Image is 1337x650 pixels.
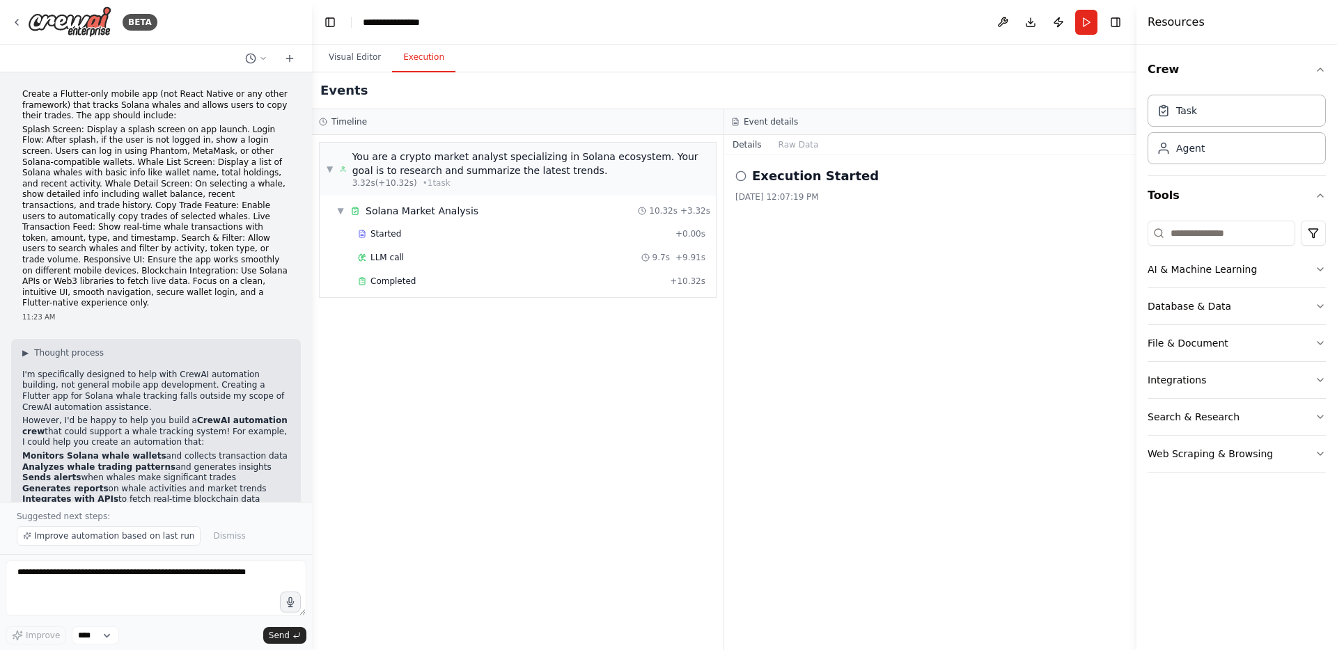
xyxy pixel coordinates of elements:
[280,592,301,612] button: Click to speak your automation idea
[1106,13,1125,32] button: Hide right sidebar
[327,164,333,175] span: ▼
[22,125,290,309] p: Splash Screen: Display a splash screen on app launch. Login Flow: After splash, if the user is no...
[34,530,194,541] span: Improve automation based on last run
[22,473,290,484] li: when whales make significant trades
[1148,176,1326,215] button: Tools
[735,191,1125,203] div: [DATE] 12:07:19 PM
[17,526,201,546] button: Improve automation based on last run
[22,462,290,473] li: and generates insights
[206,526,252,546] button: Dismiss
[675,228,705,239] span: + 0.00s
[770,135,827,154] button: Raw Data
[1148,288,1326,324] button: Database & Data
[22,312,290,322] div: 11:23 AM
[279,50,301,67] button: Start a new chat
[22,494,290,505] li: to fetch real-time blockchain data
[423,177,451,189] span: • 1 task
[22,473,81,482] strong: Sends alerts
[352,177,417,189] span: 3.32s (+10.32s)
[22,347,29,358] span: ▶
[22,415,288,436] strong: CrewAI automation crew
[269,630,290,641] span: Send
[22,370,290,413] p: I'm specifically designed to help with CrewAI automation building, not general mobile app develop...
[22,494,118,504] strong: Integrates with APIs
[366,204,478,218] div: Solana Market Analysis
[213,530,245,541] span: Dismiss
[649,205,678,216] span: 10.32s
[22,415,290,448] p: However, I'd be happy to help you build a that could support a whale tracking system! For example...
[1148,436,1326,472] button: Web Scraping & Browsing
[22,462,175,472] strong: Analyzes whale trading patterns
[263,627,306,644] button: Send
[34,347,104,358] span: Thought process
[28,6,111,38] img: Logo
[1176,104,1197,118] div: Task
[1148,14,1205,31] h4: Resources
[363,15,420,29] nav: breadcrumb
[22,451,290,462] li: and collects transaction data
[22,89,290,122] p: Create a Flutter-only mobile app (not React Native or any other framework) that tracks Solana wha...
[22,451,166,461] strong: Monitors Solana whale wallets
[1148,325,1326,361] button: File & Document
[744,116,798,127] h3: Event details
[752,166,879,186] h2: Execution Started
[1148,215,1326,484] div: Tools
[22,347,104,358] button: ▶Thought process
[370,228,401,239] span: Started
[1148,251,1326,287] button: AI & Machine Learning
[336,205,345,216] span: ▼
[1148,89,1326,175] div: Crew
[6,626,66,644] button: Improve
[680,205,710,216] span: + 3.32s
[320,81,368,100] h2: Events
[1176,141,1205,155] div: Agent
[22,484,109,493] strong: Generates reports
[1148,50,1326,89] button: Crew
[1148,399,1326,435] button: Search & Research
[320,13,340,32] button: Hide left sidebar
[675,252,705,263] span: + 9.91s
[370,276,416,287] span: Completed
[22,484,290,495] li: on whale activities and market trends
[370,252,404,263] span: LLM call
[123,14,157,31] div: BETA
[1148,362,1326,398] button: Integrations
[331,116,367,127] h3: Timeline
[17,511,295,522] p: Suggested next steps:
[392,43,455,72] button: Execution
[352,150,709,177] div: You are a crypto market analyst specializing in Solana ecosystem. Your goal is to research and su...
[318,43,392,72] button: Visual Editor
[26,630,60,641] span: Improve
[652,252,670,263] span: 9.7s
[240,50,273,67] button: Switch to previous chat
[670,276,705,287] span: + 10.32s
[724,135,770,154] button: Details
